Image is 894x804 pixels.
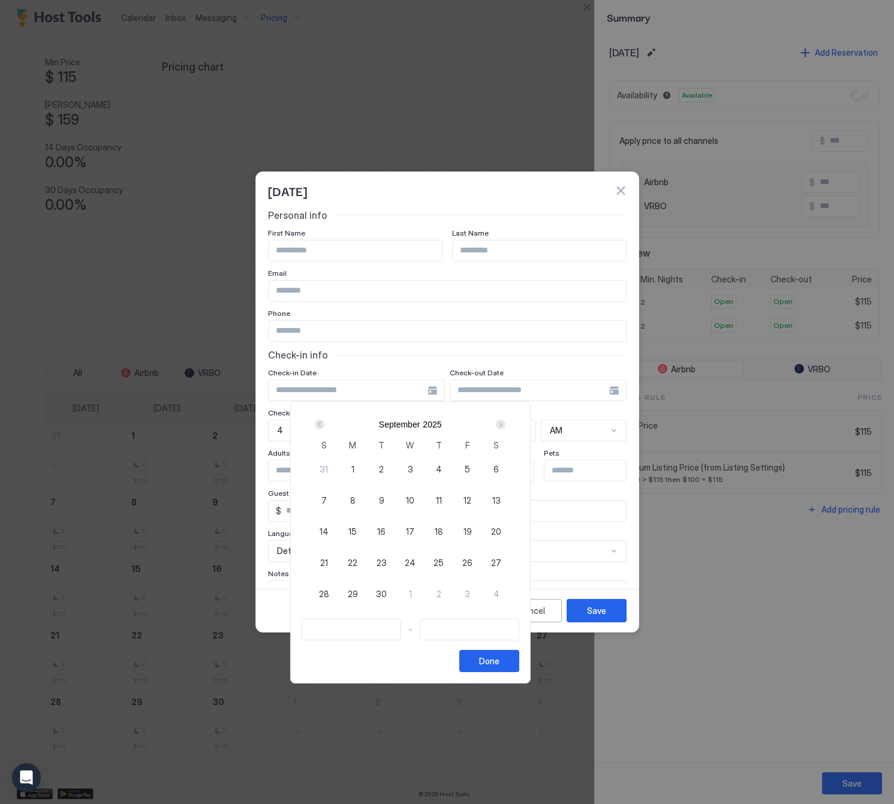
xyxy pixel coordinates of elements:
[491,525,501,538] span: 20
[321,439,327,451] span: S
[338,517,367,546] button: 15
[479,655,499,667] div: Done
[367,486,396,514] button: 9
[321,494,327,507] span: 7
[367,579,396,608] button: 30
[320,525,329,538] span: 14
[338,486,367,514] button: 8
[492,417,508,432] button: Next
[309,579,338,608] button: 28
[462,556,472,569] span: 26
[408,463,413,475] span: 3
[425,579,453,608] button: 2
[312,417,329,432] button: Prev
[396,454,425,483] button: 3
[320,556,328,569] span: 21
[348,588,358,600] span: 29
[309,548,338,577] button: 21
[453,548,482,577] button: 26
[459,650,519,672] button: Done
[406,439,414,451] span: W
[436,463,442,475] span: 4
[396,486,425,514] button: 10
[378,439,384,451] span: T
[453,454,482,483] button: 5
[435,525,443,538] span: 18
[493,439,499,451] span: S
[302,619,401,640] input: Input Field
[396,579,425,608] button: 1
[425,548,453,577] button: 25
[420,619,519,640] input: Input Field
[465,588,470,600] span: 3
[309,454,338,483] button: 31
[349,439,356,451] span: M
[463,494,471,507] span: 12
[463,525,472,538] span: 19
[405,556,416,569] span: 24
[379,420,420,429] button: September
[406,494,414,507] span: 10
[482,517,511,546] button: 20
[482,548,511,577] button: 27
[338,454,367,483] button: 1
[453,517,482,546] button: 19
[377,556,387,569] span: 23
[406,525,414,538] span: 17
[320,463,328,475] span: 31
[379,463,384,475] span: 2
[367,517,396,546] button: 16
[482,579,511,608] button: 4
[351,463,354,475] span: 1
[348,556,357,569] span: 22
[436,439,442,451] span: T
[309,517,338,546] button: 14
[434,556,444,569] span: 25
[367,454,396,483] button: 2
[379,494,384,507] span: 9
[377,525,386,538] span: 16
[425,454,453,483] button: 4
[423,420,441,429] button: 2025
[493,463,499,475] span: 6
[396,548,425,577] button: 24
[425,517,453,546] button: 18
[493,588,499,600] span: 4
[338,579,367,608] button: 29
[425,486,453,514] button: 11
[338,548,367,577] button: 22
[350,494,356,507] span: 8
[409,588,412,600] span: 1
[437,588,441,600] span: 2
[465,463,470,475] span: 5
[491,556,501,569] span: 27
[436,494,442,507] span: 11
[309,486,338,514] button: 7
[453,486,482,514] button: 12
[492,494,501,507] span: 13
[12,763,41,792] div: Open Intercom Messenger
[453,579,482,608] button: 3
[482,486,511,514] button: 13
[319,588,329,600] span: 28
[465,439,470,451] span: F
[396,517,425,546] button: 17
[408,624,413,635] span: -
[376,588,387,600] span: 30
[348,525,357,538] span: 15
[367,548,396,577] button: 23
[482,454,511,483] button: 6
